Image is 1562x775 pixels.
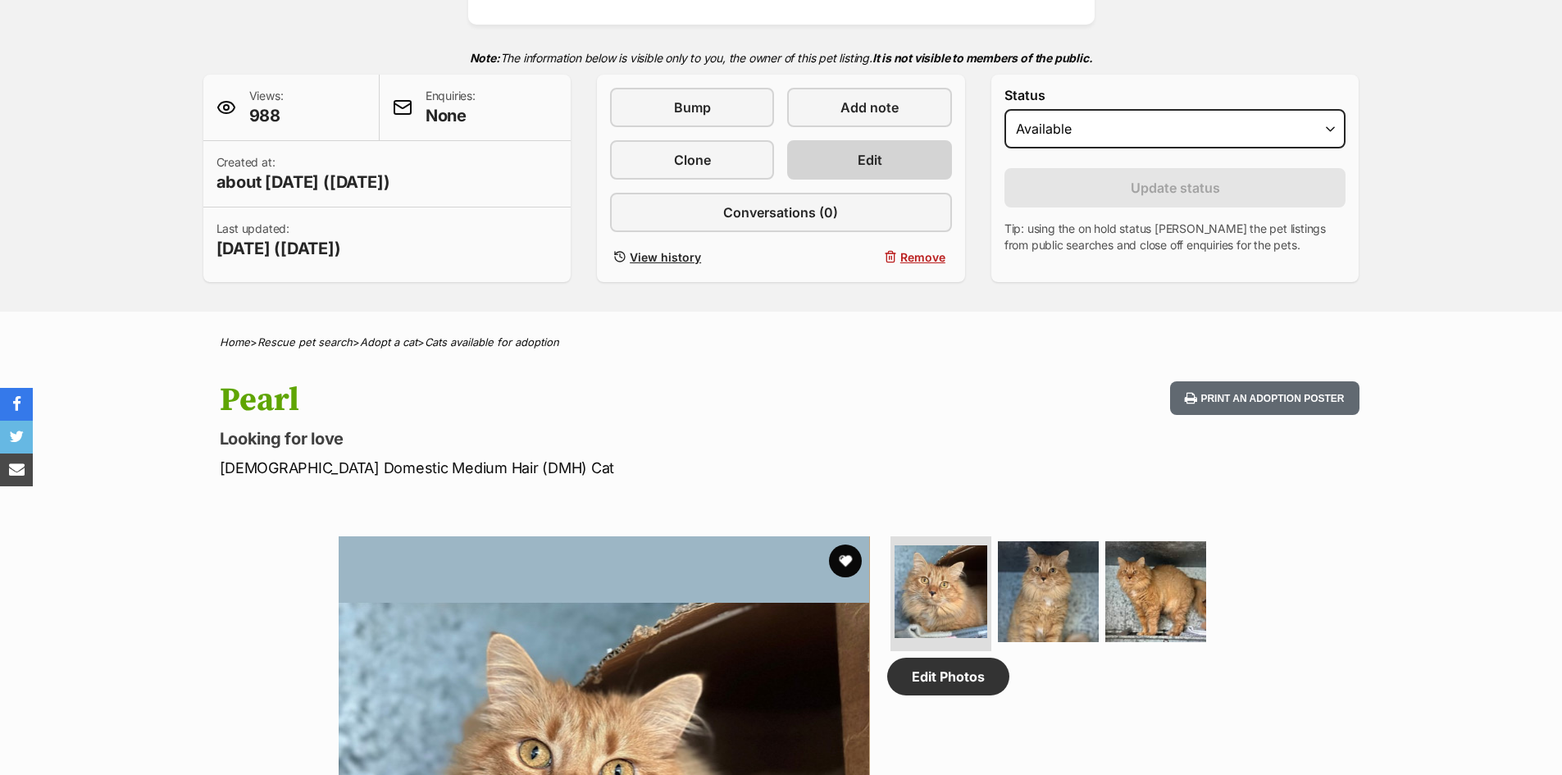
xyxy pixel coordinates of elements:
label: Status [1004,88,1346,103]
img: Photo of Pearl [1105,541,1206,642]
span: Add note [840,98,899,117]
strong: Note: [470,51,500,65]
p: Created at: [216,154,390,194]
span: View history [630,248,701,266]
h1: Pearl [220,381,913,419]
a: Home [220,335,250,349]
a: Bump [610,88,774,127]
a: Adopt a cat [360,335,417,349]
div: > > > [179,336,1384,349]
a: Conversations (0) [610,193,952,232]
p: Last updated: [216,221,341,260]
p: Views: [249,88,284,127]
span: Clone [674,150,711,170]
span: [DATE] ([DATE]) [216,237,341,260]
span: Bump [674,98,711,117]
p: The information below is visible only to you, the owner of this pet listing. [203,41,1359,75]
a: View history [610,245,774,269]
a: Clone [610,140,774,180]
span: about [DATE] ([DATE]) [216,171,390,194]
span: 988 [249,104,284,127]
a: Rescue pet search [257,335,353,349]
a: Edit Photos [887,658,1009,695]
span: None [426,104,476,127]
button: favourite [829,545,862,577]
img: Photo of Pearl [998,541,1099,642]
span: Conversations (0) [723,203,838,222]
a: Edit [787,140,951,180]
button: Update status [1004,168,1346,207]
span: Edit [858,150,882,170]
p: Enquiries: [426,88,476,127]
a: Add note [787,88,951,127]
span: Update status [1131,178,1220,198]
button: Print an adoption poster [1170,381,1359,415]
span: Remove [900,248,945,266]
p: Looking for love [220,427,913,450]
p: Tip: using the on hold status [PERSON_NAME] the pet listings from public searches and close off e... [1004,221,1346,253]
p: [DEMOGRAPHIC_DATA] Domestic Medium Hair (DMH) Cat [220,457,913,479]
button: Remove [787,245,951,269]
img: Photo of Pearl [895,545,987,638]
strong: It is not visible to members of the public. [872,51,1093,65]
a: Cats available for adoption [425,335,559,349]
